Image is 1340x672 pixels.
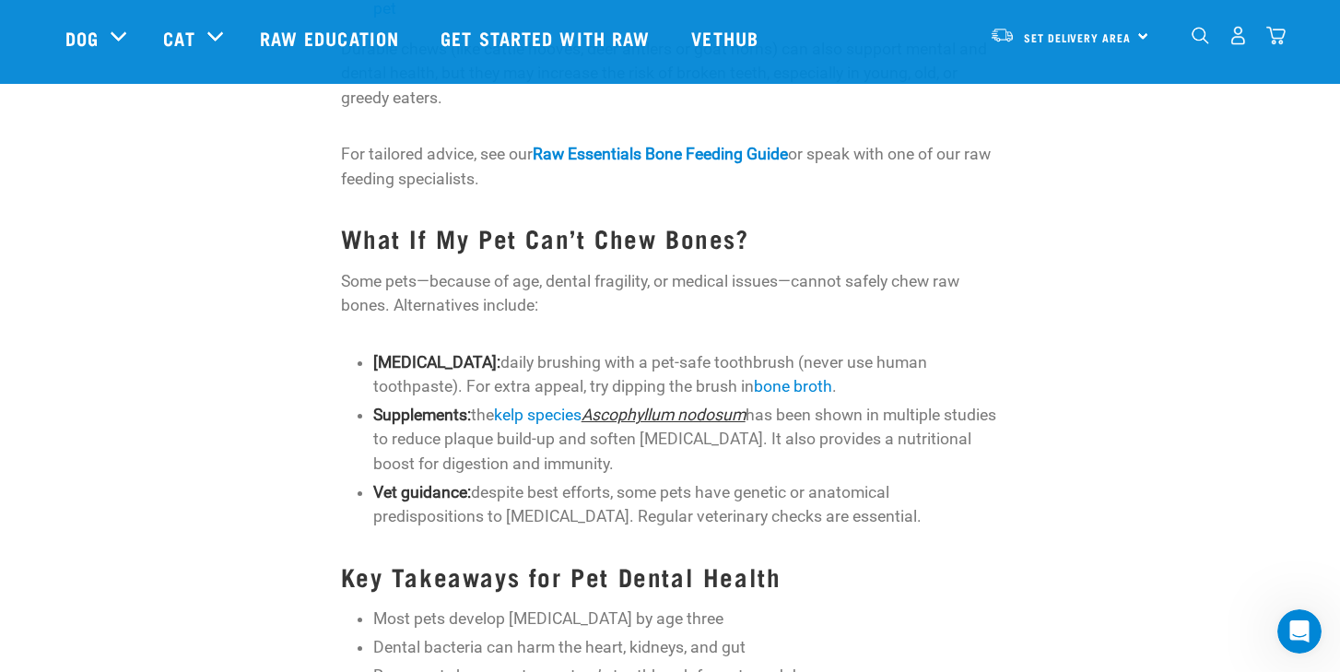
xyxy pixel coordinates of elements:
h3: What If My Pet Can’t Chew Bones? [341,224,1000,253]
a: Raw Essentials Bone Feeding Guide [533,145,788,163]
strong: [MEDICAL_DATA]: [373,353,500,371]
iframe: Intercom live chat [1277,609,1322,654]
p: Dental bacteria can harm the heart, kidneys, and gut [373,635,1000,659]
a: Dog [65,24,99,52]
h3: Key Takeaways for Pet Dental Health [341,562,1000,591]
a: Cat [163,24,194,52]
p: Some pets—because of age, dental fragility, or medical issues—cannot safely chew raw bones. Alter... [341,269,1000,318]
img: user.png [1228,26,1248,45]
a: Raw Education [241,1,422,75]
strong: Supplements: [373,406,471,424]
p: Most pets develop [MEDICAL_DATA] by age three [373,607,1000,631]
span: Set Delivery Area [1024,34,1131,41]
a: kelp species [494,406,582,424]
img: van-moving.png [990,27,1015,43]
p: despite best efforts, some pets have genetic or anatomical predispositions to [MEDICAL_DATA]. Reg... [373,480,1000,529]
strong: Vet guidance: [373,483,471,501]
a: Ascophyllum nodosum [582,406,746,424]
p: daily brushing with a pet-safe toothbrush (never use human toothpaste). For extra appeal, try dip... [373,350,1000,399]
a: Get started with Raw [422,1,673,75]
a: bone broth [754,377,832,395]
a: Vethub [673,1,782,75]
img: home-icon-1@2x.png [1192,27,1209,44]
p: For tailored advice, see our or speak with one of our raw feeding specialists. [341,142,1000,191]
p: the has been shown in multiple studies to reduce plaque build-up and soften [MEDICAL_DATA]. It al... [373,403,1000,476]
img: home-icon@2x.png [1266,26,1286,45]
